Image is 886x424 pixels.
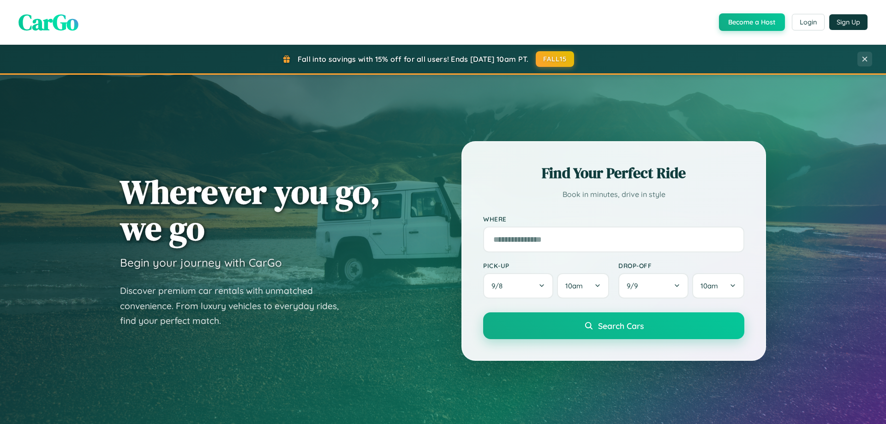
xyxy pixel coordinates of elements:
[483,273,553,299] button: 9/8
[829,14,868,30] button: Sign Up
[120,256,282,269] h3: Begin your journey with CarGo
[483,188,744,201] p: Book in minutes, drive in style
[598,321,644,331] span: Search Cars
[618,262,744,269] label: Drop-off
[298,54,529,64] span: Fall into savings with 15% off for all users! Ends [DATE] 10am PT.
[491,281,507,290] span: 9 / 8
[536,51,575,67] button: FALL15
[483,215,744,223] label: Where
[483,262,609,269] label: Pick-up
[618,273,688,299] button: 9/9
[483,312,744,339] button: Search Cars
[792,14,825,30] button: Login
[700,281,718,290] span: 10am
[18,7,78,37] span: CarGo
[692,273,744,299] button: 10am
[483,163,744,183] h2: Find Your Perfect Ride
[719,13,785,31] button: Become a Host
[565,281,583,290] span: 10am
[557,273,609,299] button: 10am
[120,173,380,246] h1: Wherever you go, we go
[120,283,351,328] p: Discover premium car rentals with unmatched convenience. From luxury vehicles to everyday rides, ...
[627,281,642,290] span: 9 / 9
